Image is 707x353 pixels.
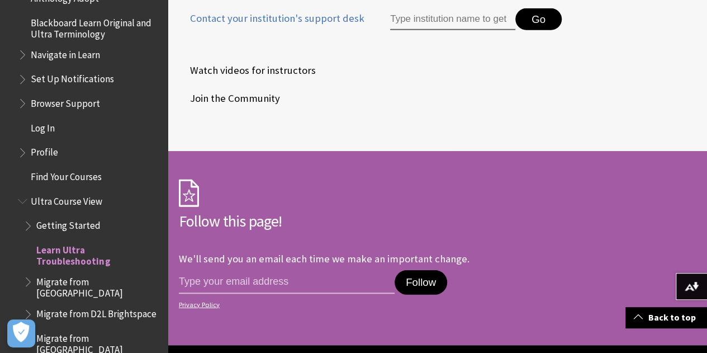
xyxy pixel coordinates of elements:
span: Watch videos for instructors [179,62,316,79]
span: Learn Ultra Troubleshooting [36,241,160,267]
input: email address [179,270,395,294]
span: Getting Started [36,216,101,232]
a: Contact your institution's support desk [179,11,364,39]
span: Blackboard Learn Original and Ultra Terminology [31,13,160,40]
img: Subscription Icon [179,179,199,207]
span: Browser Support [31,94,100,109]
span: Ultra Course View [31,192,102,207]
a: Watch videos for instructors [179,62,318,79]
a: Join the Community [179,90,282,107]
span: Join the Community [179,90,280,107]
span: Navigate in Learn [31,45,100,60]
button: Follow [395,270,447,295]
button: Open Preferences [7,319,35,347]
span: Log In [31,119,55,134]
span: Contact your institution's support desk [179,11,364,26]
span: Find Your Courses [31,167,102,182]
h2: Follow this page! [179,209,514,233]
input: Type institution name to get support [390,8,515,31]
a: Back to top [625,307,707,328]
p: We'll send you an email each time we make an important change. [179,252,469,265]
span: Migrate from D2L Brightspace [36,305,156,320]
span: Profile [31,143,58,158]
button: Go [515,8,562,31]
span: Migrate from [GEOGRAPHIC_DATA] [36,272,160,299]
a: Privacy Policy [179,301,511,309]
span: Set Up Notifications [31,70,113,85]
